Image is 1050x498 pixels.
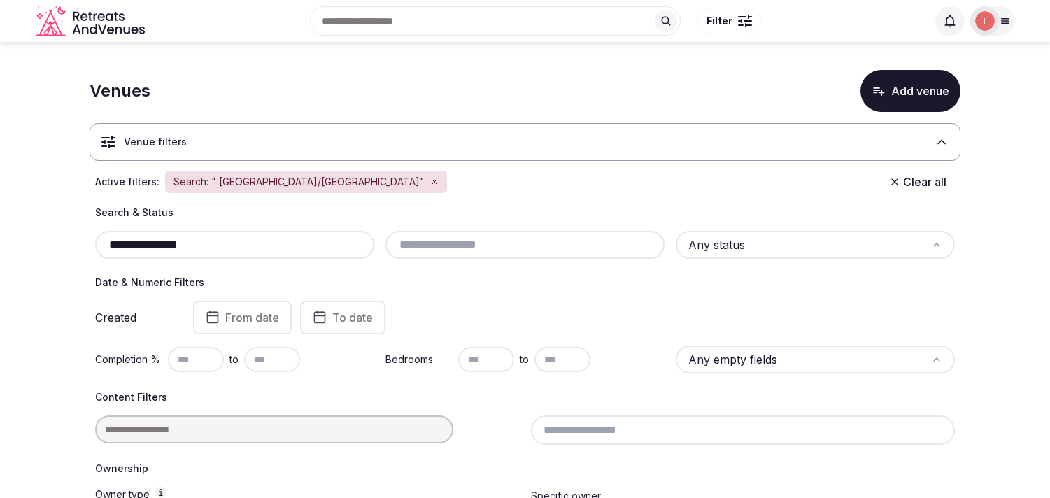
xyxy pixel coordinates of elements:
[124,135,187,149] h3: Venue filters
[90,79,150,103] h1: Venues
[36,6,148,37] a: Visit the homepage
[155,487,166,498] button: Owner type
[707,14,732,28] span: Filter
[95,390,955,404] h4: Content Filters
[95,206,955,220] h4: Search & Status
[95,462,955,476] h4: Ownership
[520,353,529,367] span: to
[225,311,279,325] span: From date
[95,175,159,189] span: Active filters:
[860,70,960,112] button: Add venue
[193,301,292,334] button: From date
[975,11,995,31] img: Irene Gonzales
[95,353,162,367] label: Completion %
[385,353,453,367] label: Bedrooms
[300,301,385,334] button: To date
[332,311,373,325] span: To date
[881,169,955,194] button: Clear all
[95,312,173,323] label: Created
[95,276,955,290] h4: Date & Numeric Filters
[173,175,425,189] span: Search: " [GEOGRAPHIC_DATA]/[GEOGRAPHIC_DATA]"
[697,8,761,34] button: Filter
[229,353,239,367] span: to
[36,6,148,37] svg: Retreats and Venues company logo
